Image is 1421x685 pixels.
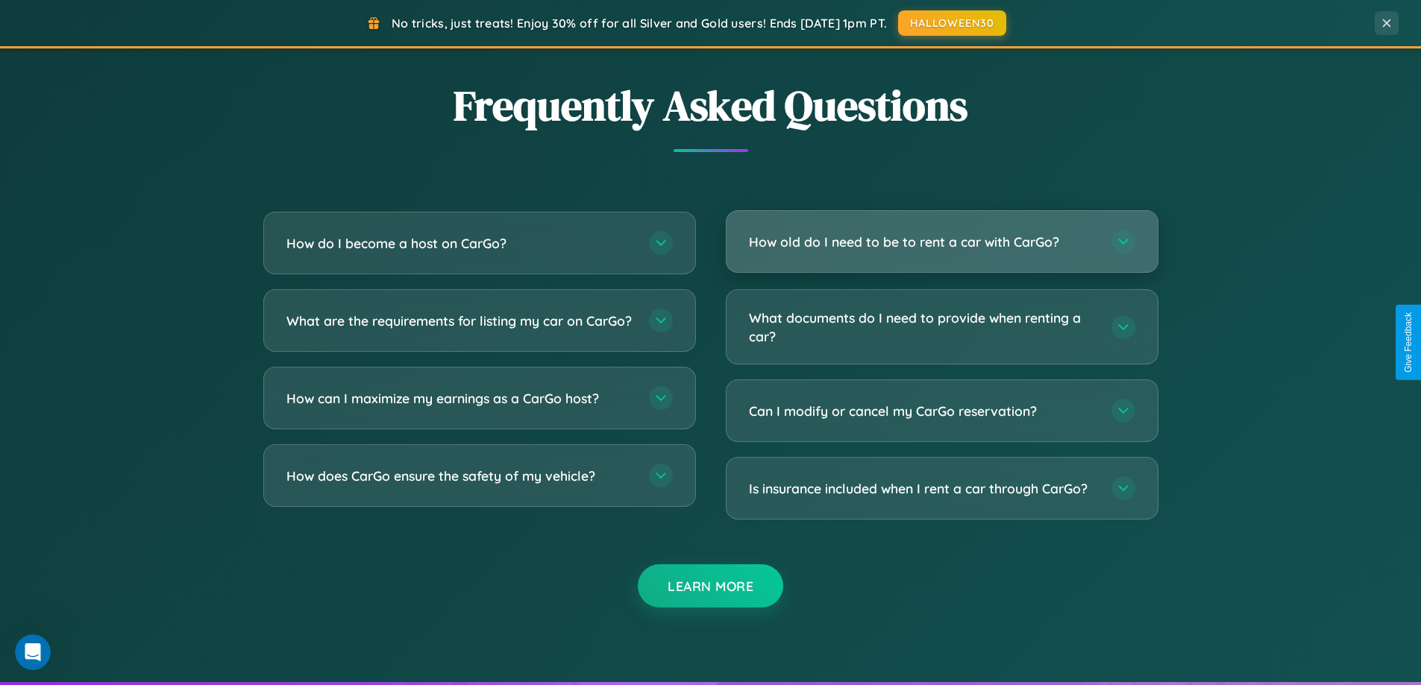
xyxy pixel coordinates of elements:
[286,234,634,253] h3: How do I become a host on CarGo?
[749,309,1097,345] h3: What documents do I need to provide when renting a car?
[286,389,634,408] h3: How can I maximize my earnings as a CarGo host?
[263,77,1158,134] h2: Frequently Asked Questions
[898,10,1006,36] button: HALLOWEEN30
[749,233,1097,251] h3: How old do I need to be to rent a car with CarGo?
[749,479,1097,498] h3: Is insurance included when I rent a car through CarGo?
[1403,312,1414,373] div: Give Feedback
[15,634,51,670] iframe: Intercom live chat
[638,564,783,607] button: Learn More
[286,312,634,330] h3: What are the requirements for listing my car on CarGo?
[392,16,887,31] span: No tricks, just treats! Enjoy 30% off for all Silver and Gold users! Ends [DATE] 1pm PT.
[286,467,634,485] h3: How does CarGo ensure the safety of my vehicle?
[749,402,1097,420] h3: Can I modify or cancel my CarGo reservation?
